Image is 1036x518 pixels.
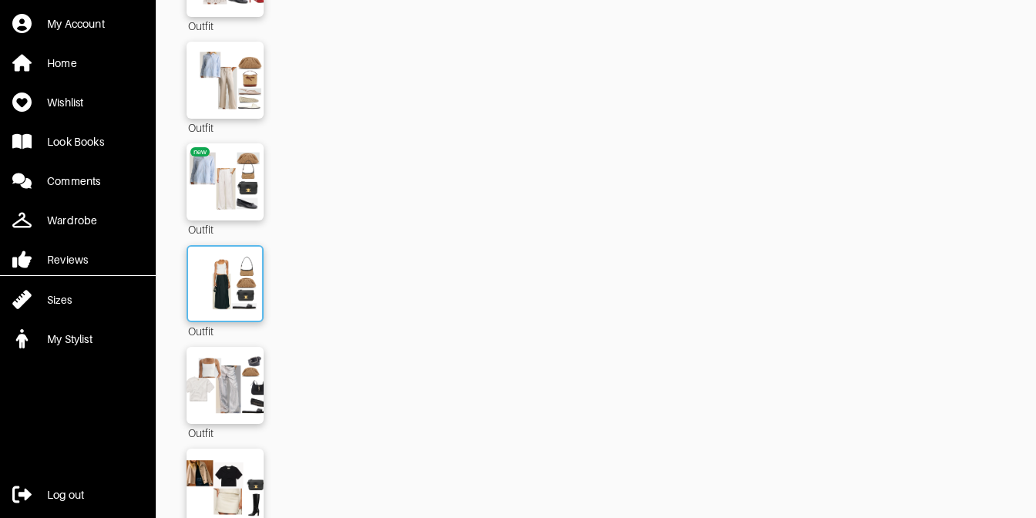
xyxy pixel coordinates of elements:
[47,134,104,150] div: Look Books
[47,331,92,347] div: My Stylist
[187,220,264,237] div: Outfit
[47,95,83,110] div: Wishlist
[47,55,77,71] div: Home
[47,16,105,32] div: My Account
[47,173,100,189] div: Comments
[181,49,269,111] img: Outfit Outfit
[47,252,88,267] div: Reviews
[193,147,207,156] div: new
[47,292,72,308] div: Sizes
[181,355,269,416] img: Outfit Outfit
[47,487,84,503] div: Log out
[181,456,269,518] img: Outfit Outfit
[187,424,264,441] div: Outfit
[187,17,264,34] div: Outfit
[181,151,269,213] img: Outfit Outfit
[187,119,264,136] div: Outfit
[187,322,264,339] div: Outfit
[183,254,267,313] img: Outfit Outfit
[47,213,97,228] div: Wardrobe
